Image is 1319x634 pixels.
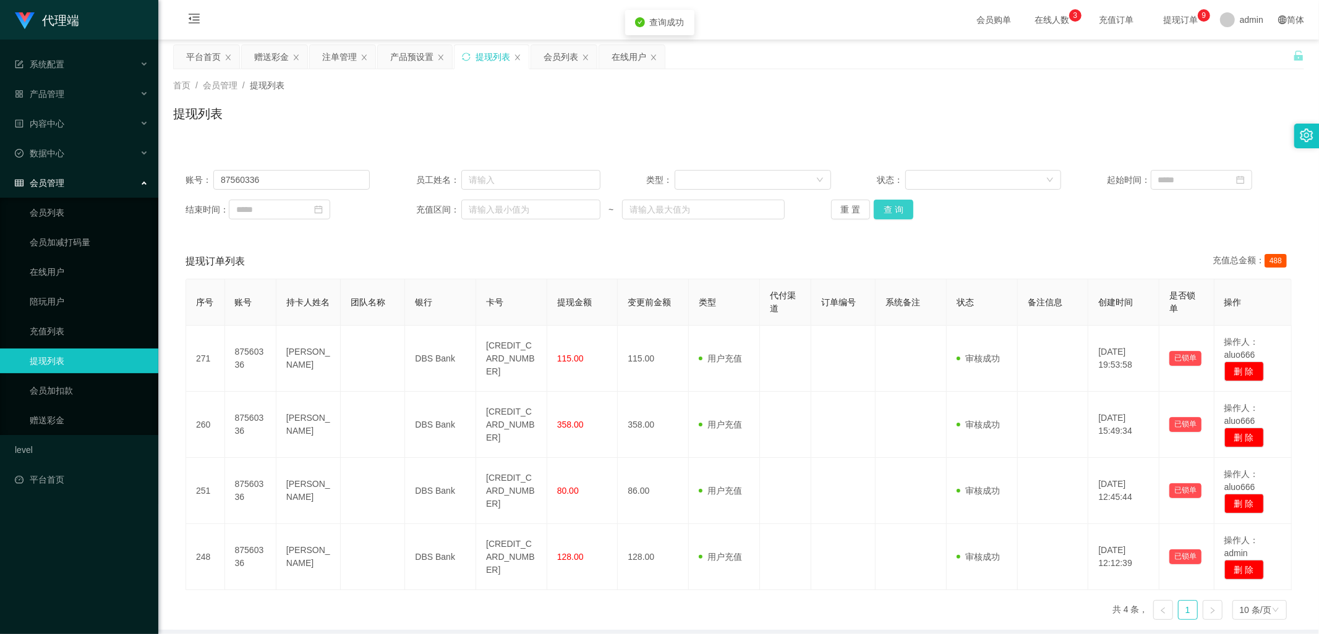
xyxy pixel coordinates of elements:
span: 提现金额 [557,297,592,307]
span: 账号： [186,174,213,187]
i: 图标: sync [462,53,471,61]
span: 系统配置 [15,59,64,69]
a: 会员加减打码量 [30,230,148,255]
input: 请输入最大值为 [622,200,785,219]
span: 用户充值 [699,353,742,363]
div: 会员列表 [544,45,578,69]
li: 上一页 [1153,600,1173,620]
td: [DATE] 19:53:58 [1088,326,1159,392]
button: 已锁单 [1169,351,1202,366]
span: 类型 [699,297,716,307]
td: 87560336 [225,392,276,458]
li: 1 [1178,600,1198,620]
span: 起始时间： [1108,174,1151,187]
i: 图标: close [650,54,657,61]
td: 248 [186,524,225,590]
a: 1 [1179,601,1197,619]
p: 9 [1202,9,1206,22]
i: 图标: calendar [314,205,323,214]
span: 操作人：aluo666 [1224,337,1259,360]
li: 共 4 条， [1112,600,1148,620]
div: 在线用户 [612,45,646,69]
td: 87560336 [225,524,276,590]
div: 产品预设置 [390,45,433,69]
td: 251 [186,458,225,524]
span: 提现列表 [250,80,284,90]
div: 赠送彩金 [254,45,289,69]
i: 图标: check-circle-o [15,149,23,158]
div: 充值总金额： [1213,254,1292,269]
a: 代理端 [15,15,79,25]
i: 图标: unlock [1293,50,1304,61]
i: 图标: down [1272,606,1279,615]
h1: 代理端 [42,1,79,40]
span: 类型： [646,174,675,187]
i: 图标: right [1209,607,1216,614]
i: 图标: down [816,176,824,185]
button: 重 置 [831,200,871,219]
td: [DATE] 12:45:44 [1088,458,1159,524]
td: [CREDIT_CARD_NUMBER] [476,458,547,524]
img: logo.9652507e.png [15,12,35,30]
td: 260 [186,392,225,458]
a: 提现列表 [30,349,148,373]
span: 操作人：admin [1224,535,1259,558]
span: 结束时间： [186,203,229,216]
td: [CREDIT_CARD_NUMBER] [476,392,547,458]
i: 图标: table [15,179,23,187]
td: [CREDIT_CARD_NUMBER] [476,524,547,590]
td: 358.00 [618,392,689,458]
td: [PERSON_NAME] [276,458,341,524]
i: 图标: menu-fold [173,1,215,40]
td: 86.00 [618,458,689,524]
span: 会员管理 [203,80,237,90]
i: 图标: close [437,54,445,61]
span: 128.00 [557,552,584,562]
span: 审核成功 [957,552,1000,562]
a: 赠送彩金 [30,408,148,433]
span: 在线人数 [1028,15,1075,24]
button: 删 除 [1224,494,1264,514]
span: 审核成功 [957,486,1000,496]
span: 持卡人姓名 [286,297,330,307]
span: 订单编号 [821,297,856,307]
td: [PERSON_NAME] [276,524,341,590]
i: 图标: close [361,54,368,61]
input: 请输入 [461,170,600,190]
h1: 提现列表 [173,104,223,123]
a: 图标: dashboard平台首页 [15,467,148,492]
span: 488 [1265,254,1287,268]
i: 图标: close [224,54,232,61]
td: 128.00 [618,524,689,590]
span: 员工姓名： [416,174,461,187]
i: 图标: close [292,54,300,61]
span: 是否锁单 [1169,290,1195,313]
td: 115.00 [618,326,689,392]
span: 用户充值 [699,552,742,562]
span: 审核成功 [957,353,1000,363]
input: 请输入最小值为 [461,200,600,219]
a: 会员列表 [30,200,148,225]
td: DBS Bank [405,524,476,590]
span: 80.00 [557,486,579,496]
i: 图标: setting [1300,129,1313,142]
button: 查 询 [874,200,913,219]
span: 会员管理 [15,178,64,188]
td: [DATE] 12:12:39 [1088,524,1159,590]
span: / [195,80,198,90]
span: 358.00 [557,420,584,429]
td: 87560336 [225,326,276,392]
td: [PERSON_NAME] [276,392,341,458]
button: 已锁单 [1169,549,1202,564]
i: 图标: close [582,54,589,61]
td: DBS Bank [405,326,476,392]
i: 图标: down [1046,176,1054,185]
i: 图标: appstore-o [15,90,23,98]
div: 平台首页 [186,45,221,69]
span: 提现订单列表 [186,254,245,269]
span: 卡号 [486,297,503,307]
span: 充值订单 [1093,15,1140,24]
button: 已锁单 [1169,483,1202,498]
li: 下一页 [1203,600,1223,620]
i: 图标: global [1278,15,1287,24]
